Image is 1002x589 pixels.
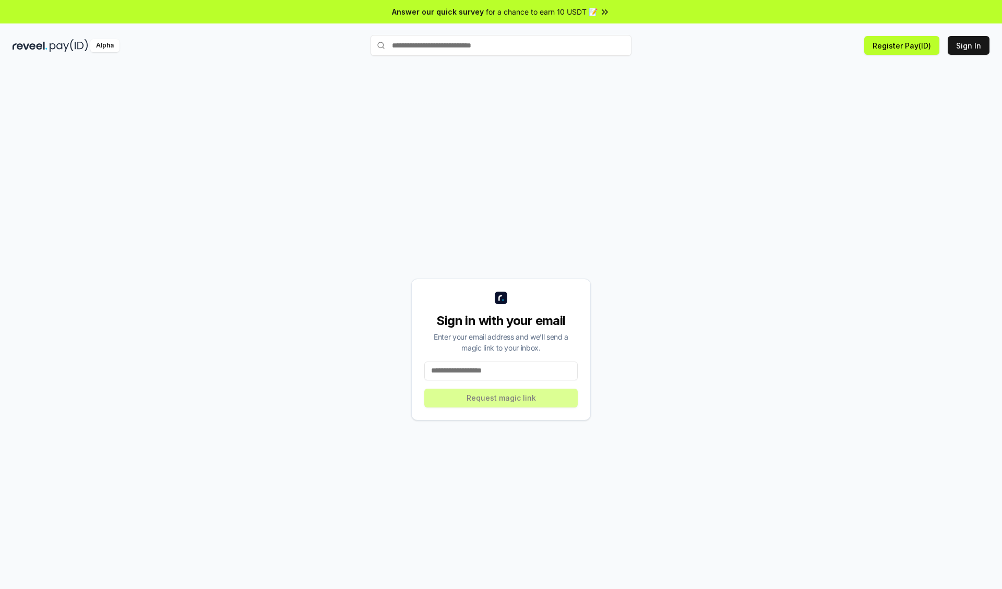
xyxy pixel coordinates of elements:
img: reveel_dark [13,39,47,52]
button: Register Pay(ID) [864,36,939,55]
div: Enter your email address and we’ll send a magic link to your inbox. [424,331,578,353]
img: pay_id [50,39,88,52]
div: Alpha [90,39,120,52]
img: logo_small [495,292,507,304]
span: Answer our quick survey [392,6,484,17]
span: for a chance to earn 10 USDT 📝 [486,6,598,17]
div: Sign in with your email [424,312,578,329]
button: Sign In [948,36,989,55]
